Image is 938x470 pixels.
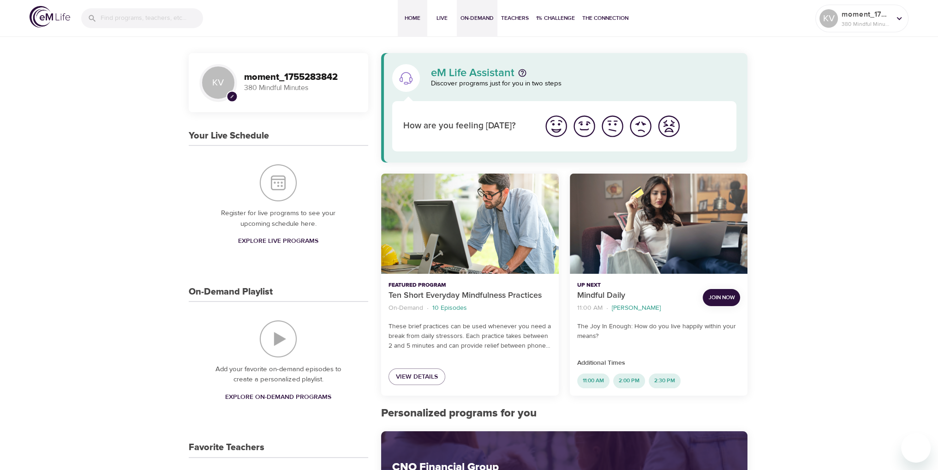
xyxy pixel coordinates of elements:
[819,9,838,28] div: KV
[613,374,645,388] div: 2:00 PM
[200,64,237,101] div: KV
[542,112,570,140] button: I'm feeling great
[577,374,609,388] div: 11:00 AM
[225,392,331,403] span: Explore On-Demand Programs
[577,322,740,341] p: The Joy In Enough: How do you live happily within your means?
[388,303,423,313] p: On-Demand
[901,433,931,463] iframe: Button to launch messaging window
[577,281,695,289] p: Up Next
[431,13,453,23] span: Live
[189,442,264,453] h3: Favorite Teachers
[238,235,318,247] span: Explore Live Programs
[577,303,603,313] p: 11:00 AM
[582,13,628,23] span: The Connection
[628,114,653,139] img: bad
[244,83,357,93] p: 380 Mindful Minutes
[606,302,608,314] li: ·
[244,72,357,83] h3: moment_1755283842
[30,6,70,28] img: logo
[577,377,609,385] span: 11:00 AM
[612,303,661,313] p: [PERSON_NAME]
[388,322,551,351] p: These brief practices can be used whenever you need a break from daily stressors. Each practice t...
[536,13,575,23] span: 1% Challenge
[234,233,322,250] a: Explore Live Programs
[431,78,737,89] p: Discover programs just for you in two steps
[101,8,203,28] input: Find programs, teachers, etc...
[401,13,424,23] span: Home
[388,289,551,302] p: Ten Short Everyday Mindfulness Practices
[431,67,514,78] p: eM Life Assistant
[396,371,438,383] span: View Details
[708,293,735,302] span: Join Now
[460,13,494,23] span: On-Demand
[649,377,681,385] span: 2:30 PM
[388,302,551,314] nav: breadcrumb
[655,112,683,140] button: I'm feeling worst
[842,20,890,28] p: 380 Mindful Minutes
[260,320,297,357] img: On-Demand Playlist
[260,164,297,201] img: Your Live Schedule
[598,112,627,140] button: I'm feeling ok
[649,374,681,388] div: 2:30 PM
[577,358,740,368] p: Additional Times
[432,303,467,313] p: 10 Episodes
[388,281,551,289] p: Featured Program
[399,71,413,85] img: eM Life Assistant
[403,120,531,133] p: How are you feeling [DATE]?
[544,114,569,139] img: great
[189,287,273,297] h3: On-Demand Playlist
[600,114,625,139] img: ok
[613,377,645,385] span: 2:00 PM
[221,389,335,406] a: Explore On-Demand Programs
[388,368,445,386] a: View Details
[427,302,429,314] li: ·
[570,112,598,140] button: I'm feeling good
[572,114,597,139] img: good
[207,208,350,229] p: Register for live programs to see your upcoming schedule here.
[381,174,559,274] button: Ten Short Everyday Mindfulness Practices
[703,289,740,306] button: Join Now
[627,112,655,140] button: I'm feeling bad
[577,289,695,302] p: Mindful Daily
[842,9,890,20] p: moment_1755283842
[570,174,747,274] button: Mindful Daily
[656,114,681,139] img: worst
[577,302,695,314] nav: breadcrumb
[381,407,748,420] h2: Personalized programs for you
[207,364,350,385] p: Add your favorite on-demand episodes to create a personalized playlist.
[501,13,529,23] span: Teachers
[189,131,269,141] h3: Your Live Schedule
